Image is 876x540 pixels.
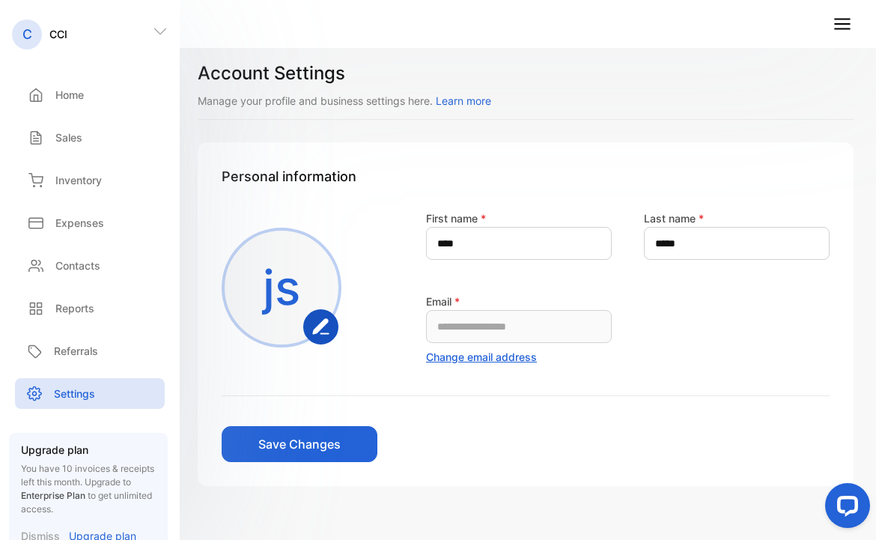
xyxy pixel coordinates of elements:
[55,87,84,103] p: Home
[21,476,152,515] span: Upgrade to to get unlimited access.
[426,212,486,225] label: First name
[21,462,156,516] p: You have 10 invoices & receipts left this month.
[21,442,156,458] p: Upgrade plan
[222,426,377,462] button: Save Changes
[55,300,94,316] p: Reports
[436,94,491,107] span: Learn more
[263,252,300,324] p: js
[198,93,854,109] p: Manage your profile and business settings here.
[55,172,102,188] p: Inventory
[55,215,104,231] p: Expenses
[49,26,67,42] p: CCI
[22,25,32,44] p: C
[426,349,537,365] button: Change email address
[54,386,95,401] p: Settings
[198,60,854,87] h1: Account Settings
[21,490,85,501] span: Enterprise Plan
[644,212,704,225] label: Last name
[813,477,876,540] iframe: LiveChat chat widget
[426,295,460,308] label: Email
[54,343,98,359] p: Referrals
[55,130,82,145] p: Sales
[55,258,100,273] p: Contacts
[222,166,830,186] h1: Personal information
